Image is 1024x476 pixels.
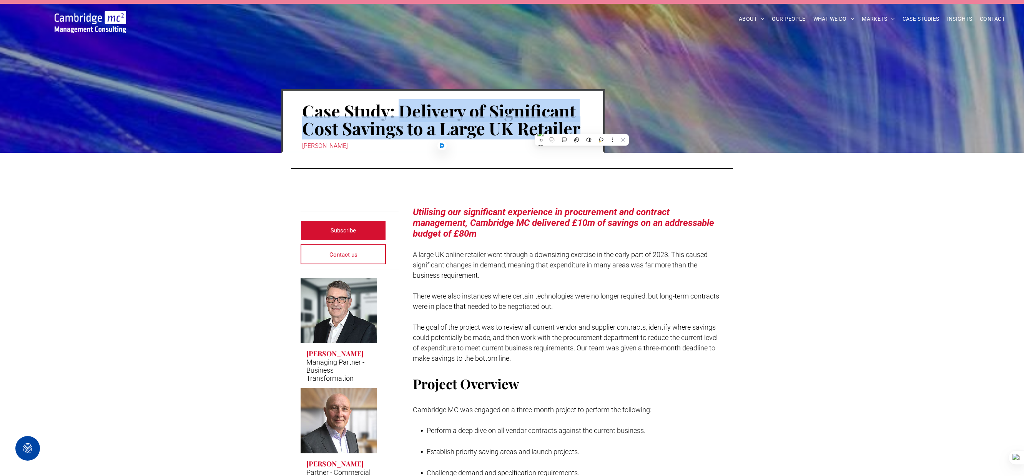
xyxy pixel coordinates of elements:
[331,221,356,240] span: Subscribe
[427,448,579,456] span: Establish priority saving areas and launch projects.
[301,244,386,264] a: Contact us
[413,207,714,239] span: Utilising our significant experience in procurement and contract management, Cambridge MC deliver...
[413,250,708,279] span: A large UK online retailer went through a downsizing exercise in the early part of 2023. This cau...
[413,406,652,414] span: Cambridge MC was engaged on a three-month project to perform the following:
[306,459,364,468] h3: [PERSON_NAME]
[413,323,718,362] span: The goal of the project was to review all current vendor and supplier contracts, identify where s...
[858,13,898,25] a: MARKETS
[306,358,371,382] p: Managing Partner - Business Transformation
[302,101,584,138] h1: Case Study: Delivery of Significant Cost Savings to a Large UK Retailer
[55,12,126,20] a: Your Business Transformed | Cambridge Management Consulting
[943,13,976,25] a: INSIGHTS
[768,13,809,25] a: OUR PEOPLE
[735,13,768,25] a: ABOUT
[301,221,386,240] a: Subscribe
[427,426,645,435] span: Perform a deep dive on all vendor contracts against the current business.
[899,13,943,25] a: CASE STUDIES
[329,245,357,264] span: Contact us
[301,278,377,343] a: Jeff Owen | Managing Partner - Business Transformation
[810,13,858,25] a: WHAT WE DO
[413,292,719,310] span: There were also instances where certain technologies were no longer required, but long-term contr...
[302,141,584,151] div: [PERSON_NAME]
[306,349,364,358] h3: [PERSON_NAME]
[413,375,519,393] span: Project Overview
[976,13,1009,25] a: CONTACT
[55,11,126,33] img: Go to Homepage
[301,388,377,453] a: Ray Coppin | Partner - Commercial | Cambridge Management Consulting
